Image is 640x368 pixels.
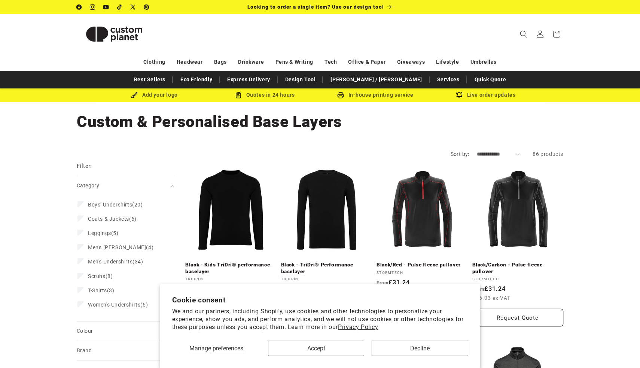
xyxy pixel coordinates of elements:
a: Pens & Writing [275,55,313,69]
p: We and our partners, including Shopify, use cookies and other technologies to personalize your ex... [172,308,468,331]
img: Custom Planet [77,17,152,51]
span: (6) [88,215,137,222]
img: Order Updates Icon [235,92,242,99]
button: Decline [372,341,468,356]
summary: Colour (0 selected) [77,322,174,341]
button: Manage preferences [172,341,260,356]
div: Quotes in 24 hours [210,90,320,100]
iframe: Chat Widget [603,332,640,368]
span: Boys' Undershirts [88,202,132,208]
a: Black/Carbon - Pulse fleece pullover [472,262,564,275]
summary: Category (0 selected) [77,176,174,195]
img: In-house printing [337,92,344,99]
a: Clothing [143,55,165,69]
span: Scrubs [88,273,106,279]
span: (8) [88,273,113,280]
a: Quick Quote [471,73,510,86]
a: Black/Red - Pulse fleece pullover [377,262,468,268]
summary: Brand (0 selected) [77,341,174,360]
a: Black - TriDri® Performance baselayer [281,262,372,275]
div: Add your logo [99,90,210,100]
button: Request Quote [472,309,564,326]
label: Sort by: [451,151,469,157]
h2: Cookie consent [172,296,468,304]
span: (5) [88,230,119,236]
span: Leggings [88,230,111,236]
a: Eco Friendly [177,73,216,86]
h2: Filter: [77,162,92,171]
a: Privacy Policy [338,323,378,331]
span: (3) [88,287,115,294]
span: (34) [88,258,143,265]
span: 86 products [533,151,563,157]
span: T-Shirts [88,287,107,293]
a: Office & Paper [348,55,385,69]
span: (6) [88,301,148,308]
span: (4) [88,244,153,251]
a: Drinkware [238,55,264,69]
span: Category [77,183,99,188]
button: Accept [268,341,364,356]
a: Design Tool [281,73,320,86]
div: Live order updates [430,90,541,100]
img: Brush Icon [131,92,138,99]
a: Headwear [177,55,203,69]
span: Colour [77,328,93,334]
a: Best Sellers [130,73,169,86]
span: Women's Undershirts [88,302,140,308]
img: Order updates [456,92,463,99]
div: In-house printing service [320,90,430,100]
a: Lifestyle [436,55,459,69]
a: Tech [324,55,337,69]
span: Manage preferences [189,345,243,352]
span: Coats & Jackets [88,216,129,222]
h1: Custom & Personalised Base Layers [77,112,563,132]
span: Men's [PERSON_NAME] [88,244,146,250]
a: Services [433,73,463,86]
span: Brand [77,347,92,353]
a: Black - Kids TriDri® performance baselayer [185,262,277,275]
summary: Search [515,26,532,42]
a: Bags [214,55,227,69]
a: [PERSON_NAME] / [PERSON_NAME] [327,73,426,86]
span: Looking to order a single item? Use our design tool [247,4,384,10]
a: Giveaways [397,55,425,69]
a: Custom Planet [74,14,155,54]
a: Express Delivery [223,73,274,86]
a: Umbrellas [470,55,497,69]
span: (20) [88,201,143,208]
span: Men's Undershirts [88,259,132,265]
